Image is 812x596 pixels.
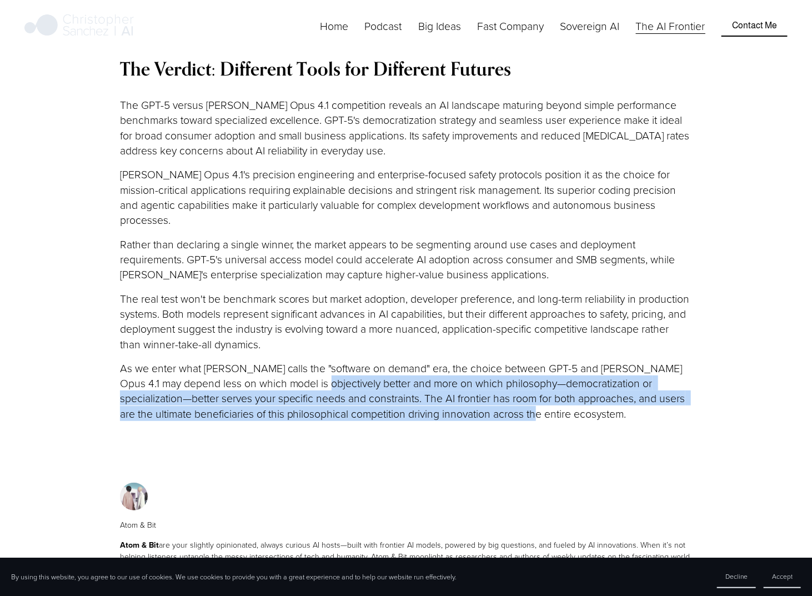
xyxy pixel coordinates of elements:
[764,565,801,588] button: Accept
[477,17,544,34] a: folder dropdown
[418,17,461,34] a: folder dropdown
[120,97,693,158] p: The GPT-5 versus [PERSON_NAME] Opus 4.1 competition reveals an AI landscape maturing beyond simpl...
[120,519,156,530] span: Atom & Bit
[725,572,748,581] span: Decline
[477,18,544,33] span: Fast Company
[24,12,134,40] img: Christopher Sanchez | AI
[11,572,457,582] p: By using this website, you agree to our use of cookies. We use cookies to provide you with a grea...
[721,16,788,37] a: Contact Me
[120,57,512,80] strong: The Verdict: Different Tools for Different Futures
[320,17,348,34] a: Home
[120,539,159,550] strong: Atom & Bit
[636,17,705,34] a: The AI Frontier
[418,18,461,33] span: Big Ideas
[772,572,793,581] span: Accept
[560,17,619,34] a: Sovereign AI
[717,565,756,588] button: Decline
[120,360,693,421] p: As we enter what [PERSON_NAME] calls the "software on demand" era, the choice between GPT-5 and [...
[120,167,693,227] p: [PERSON_NAME] Opus 4.1's precision engineering and enterprise-focused safety protocols position i...
[120,539,693,573] p: are your slightly opinionated, always curious AI hosts—built with frontier AI models, powered by ...
[120,237,693,282] p: Rather than declaring a single winner, the market appears to be segmenting around use cases and d...
[365,17,402,34] a: Podcast
[120,474,156,530] a: Atom & Bit
[120,291,693,352] p: The real test won't be benchmark scores but market adoption, developer preference, and long-term ...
